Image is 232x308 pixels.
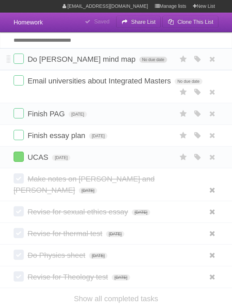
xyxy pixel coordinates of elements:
label: Done [14,130,24,140]
b: Saved [94,19,109,24]
label: Done [14,108,24,118]
span: [DATE] [132,209,150,215]
span: [DATE] [112,274,130,281]
label: Done [14,75,24,85]
span: [DATE] [69,111,87,117]
span: Finish PAG [28,110,67,118]
label: Done [14,250,24,260]
label: Star task [177,86,190,98]
span: [DATE] [89,133,107,139]
span: Make notes on [PERSON_NAME] and [PERSON_NAME] [14,175,155,194]
span: [DATE] [79,188,97,194]
b: Share List [131,19,156,25]
label: Star task [177,152,190,163]
a: Show all completed tasks [74,294,158,303]
span: Do [PERSON_NAME] mind map [28,55,137,63]
label: Star task [177,108,190,119]
label: Done [14,271,24,282]
span: [DATE] [106,231,124,237]
span: [DATE] [89,253,107,259]
span: [DATE] [52,155,70,161]
span: No due date [139,57,167,63]
span: Finish essay plan [28,131,87,140]
span: Do Physics sheet [28,251,87,259]
span: No due date [175,78,202,84]
label: Done [14,173,24,184]
b: Clone This List [177,19,213,25]
span: Email universities about Integrated Masters [28,77,173,85]
button: Clone This List [162,16,218,28]
span: Homework [14,19,43,26]
span: Revise for sexual ethics essay [28,208,130,216]
label: Done [14,206,24,216]
label: Done [14,54,24,64]
span: Revise for thermal test [28,229,104,238]
button: Share List [116,16,161,28]
label: Done [14,228,24,238]
label: Star task [177,130,190,141]
label: Done [14,152,24,162]
span: Revise for Theology test [28,273,110,281]
label: Star task [177,54,190,65]
span: UCAS [28,153,50,161]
